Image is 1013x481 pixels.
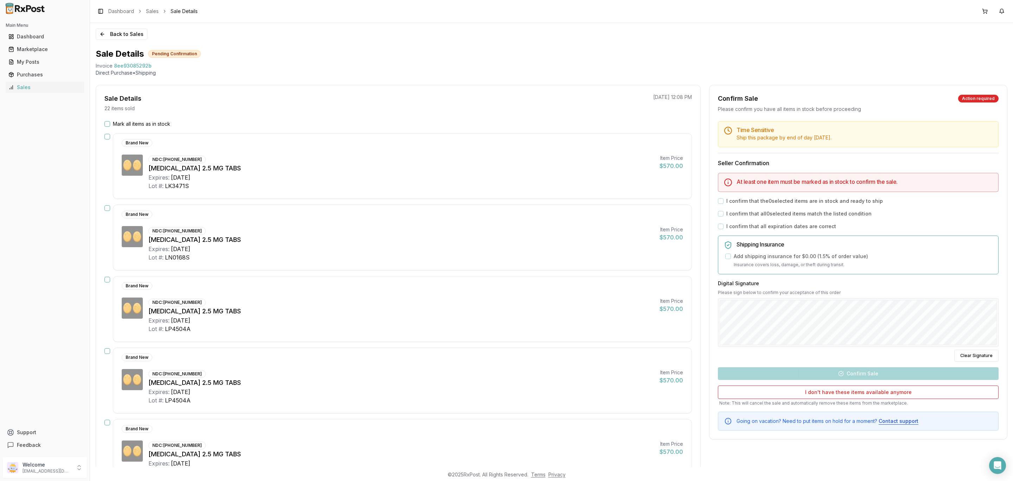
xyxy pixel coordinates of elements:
[660,376,683,385] div: $570.00
[148,299,206,306] div: NDC: [PHONE_NUMBER]
[96,29,147,40] button: Back to Sales
[171,388,190,396] div: [DATE]
[734,261,993,268] p: Insurance covers loss, damage, or theft during transit.
[122,282,152,290] div: Brand New
[122,211,152,218] div: Brand New
[122,226,143,247] img: Eliquis 2.5 MG TABS
[660,448,683,456] div: $570.00
[737,135,832,140] span: Ship this package by end of day [DATE] .
[660,226,683,233] div: Item Price
[531,471,546,477] a: Terms
[108,8,134,15] a: Dashboard
[148,396,164,405] div: Lot #:
[718,400,999,406] p: Note: This will cancel the sale and automatically remove these items from the marketplace.
[148,306,654,316] div: [MEDICAL_DATA] 2.5 MG TABS
[3,31,87,42] button: Dashboard
[6,56,84,68] a: My Posts
[114,62,152,69] span: 8ee93085292b
[653,94,692,101] p: [DATE] 12:08 PM
[148,163,654,173] div: [MEDICAL_DATA] 2.5 MG TABS
[8,33,81,40] div: Dashboard
[7,462,18,473] img: User avatar
[6,30,84,43] a: Dashboard
[8,84,81,91] div: Sales
[660,441,683,448] div: Item Price
[148,245,170,253] div: Expires:
[3,3,48,14] img: RxPost Logo
[148,173,170,182] div: Expires:
[23,468,71,474] p: [EMAIL_ADDRESS][DOMAIN_NAME]
[104,94,141,104] div: Sale Details
[8,58,81,65] div: My Posts
[958,95,999,102] div: Action required
[23,461,71,468] p: Welcome
[660,155,683,162] div: Item Price
[737,179,993,185] h5: At least one item must be marked as in stock to confirm the sale.
[3,56,87,68] button: My Posts
[660,305,683,313] div: $570.00
[6,43,84,56] a: Marketplace
[122,369,143,390] img: Eliquis 2.5 MG TABS
[660,162,683,170] div: $570.00
[148,235,654,245] div: [MEDICAL_DATA] 2.5 MG TABS
[148,227,206,235] div: NDC: [PHONE_NUMBER]
[879,418,918,425] button: Contact support
[726,223,836,230] label: I confirm that all expiration dates are correct
[148,388,170,396] div: Expires:
[989,457,1006,474] div: Open Intercom Messenger
[122,139,152,147] div: Brand New
[148,459,170,468] div: Expires:
[718,159,999,167] h3: Seller Confirmation
[148,253,164,262] div: Lot #:
[122,425,152,433] div: Brand New
[660,298,683,305] div: Item Price
[660,233,683,242] div: $570.00
[171,8,198,15] span: Sale Details
[737,127,993,133] h5: Time Sensitive
[718,386,999,399] button: I don't have these items available anymore
[148,442,206,449] div: NDC: [PHONE_NUMBER]
[96,62,113,69] div: Invoice
[3,439,87,451] button: Feedback
[718,94,758,104] div: Confirm Sale
[148,378,654,388] div: [MEDICAL_DATA] 2.5 MG TABS
[548,471,566,477] a: Privacy
[148,370,206,378] div: NDC: [PHONE_NUMBER]
[96,48,144,60] h1: Sale Details
[726,210,872,217] label: I confirm that all 0 selected items match the listed condition
[3,44,87,55] button: Marketplace
[104,105,135,112] p: 22 items sold
[96,69,1007,76] p: Direct Purchase • Shipping
[718,280,999,287] h3: Digital Signature
[148,325,164,333] div: Lot #:
[108,8,198,15] nav: breadcrumb
[726,198,883,205] label: I confirm that the 0 selected items are in stock and ready to ship
[165,253,190,262] div: LN0168S
[113,120,170,127] label: Mark all items as in stock
[122,441,143,462] img: Eliquis 2.5 MG TABS
[148,182,164,190] div: Lot #:
[171,173,190,182] div: [DATE]
[6,68,84,81] a: Purchases
[6,81,84,94] a: Sales
[17,442,41,449] span: Feedback
[148,316,170,325] div: Expires:
[148,449,654,459] div: [MEDICAL_DATA] 2.5 MG TABS
[165,325,191,333] div: LP4504A
[148,50,201,58] div: Pending Confirmation
[737,418,993,425] div: Going on vacation? Need to put items on hold for a moment?
[737,242,993,247] h5: Shipping Insurance
[8,71,81,78] div: Purchases
[734,253,868,260] label: Add shipping insurance for $0.00 ( 1.5 % of order value)
[122,354,152,361] div: Brand New
[3,82,87,93] button: Sales
[171,316,190,325] div: [DATE]
[6,23,84,28] h2: Main Menu
[8,46,81,53] div: Marketplace
[148,156,206,163] div: NDC: [PHONE_NUMBER]
[660,369,683,376] div: Item Price
[165,182,189,190] div: LK3471S
[3,69,87,80] button: Purchases
[718,290,999,295] p: Please sign below to confirm your acceptance of this order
